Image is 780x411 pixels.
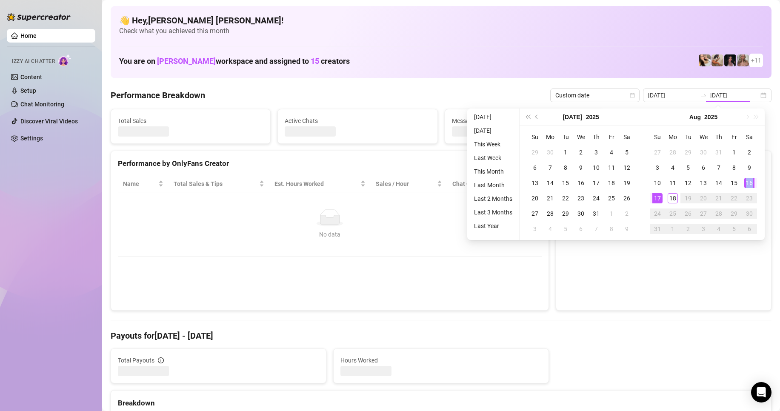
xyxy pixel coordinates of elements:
[700,92,707,99] span: swap-right
[158,357,164,363] span: info-circle
[58,54,71,66] img: AI Chatter
[563,158,764,169] div: Sales by OnlyFans Creator
[118,116,263,126] span: Total Sales
[119,26,763,36] span: Check what you achieved this month
[111,330,771,342] h4: Payouts for [DATE] - [DATE]
[123,179,157,188] span: Name
[12,57,55,66] span: Izzy AI Chatter
[20,74,42,80] a: Content
[700,92,707,99] span: to
[119,57,350,66] h1: You are on workspace and assigned to creators
[174,179,257,188] span: Total Sales & Tips
[724,54,736,66] img: Baby (@babyyyybellaa)
[126,230,533,239] div: No data
[737,54,749,66] img: Kenzie (@dmaxkenz)
[699,54,711,66] img: Avry (@avryjennerfree)
[751,56,761,65] span: + 11
[274,179,359,188] div: Est. Hours Worked
[285,116,430,126] span: Active Chats
[118,176,169,192] th: Name
[376,179,435,188] span: Sales / Hour
[711,54,723,66] img: Kayla (@kaylathaylababy)
[710,91,759,100] input: End date
[648,91,697,100] input: Start date
[20,135,43,142] a: Settings
[118,397,764,409] div: Breakdown
[20,32,37,39] a: Home
[20,118,78,125] a: Discover Viral Videos
[169,176,269,192] th: Total Sales & Tips
[119,14,763,26] h4: 👋 Hey, [PERSON_NAME] [PERSON_NAME] !
[340,356,542,365] span: Hours Worked
[447,176,542,192] th: Chat Conversion
[20,87,36,94] a: Setup
[118,356,154,365] span: Total Payouts
[111,89,205,101] h4: Performance Breakdown
[751,382,771,402] div: Open Intercom Messenger
[20,101,64,108] a: Chat Monitoring
[311,57,319,66] span: 15
[118,158,542,169] div: Performance by OnlyFans Creator
[452,179,530,188] span: Chat Conversion
[452,116,597,126] span: Messages Sent
[7,13,71,21] img: logo-BBDzfeDw.svg
[371,176,447,192] th: Sales / Hour
[630,93,635,98] span: calendar
[555,89,634,102] span: Custom date
[157,57,216,66] span: [PERSON_NAME]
